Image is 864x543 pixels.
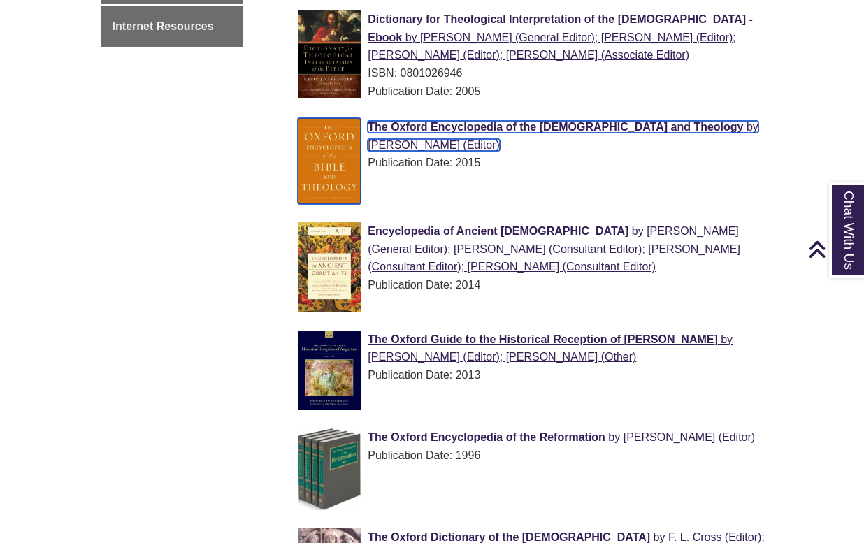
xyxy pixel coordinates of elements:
span: The Oxford Encyclopedia of the [DEMOGRAPHIC_DATA] and Theology [368,121,743,133]
div: ISBN: 0801026946 [298,64,766,82]
span: [PERSON_NAME] (Editor) [624,431,755,443]
span: by [747,121,758,133]
span: The Oxford Dictionary of the [DEMOGRAPHIC_DATA] [368,531,650,543]
span: by [608,431,620,443]
span: [PERSON_NAME] (General Editor); [PERSON_NAME] (Editor); [PERSON_NAME] (Editor); [PERSON_NAME] (As... [368,31,735,61]
a: The Oxford Encyclopedia of the [DEMOGRAPHIC_DATA] and Theology by [PERSON_NAME] (Editor) [368,121,758,151]
a: The Oxford Guide to the Historical Reception of [PERSON_NAME] by [PERSON_NAME] (Editor); [PERSON_... [368,333,733,363]
span: by [405,31,417,43]
span: by [721,333,733,345]
a: Dictionary for Theological Interpretation of the [DEMOGRAPHIC_DATA] - Ebook by [PERSON_NAME] (Gen... [368,13,753,61]
div: Publication Date: 2005 [298,82,766,101]
span: by [632,225,644,237]
div: Publication Date: 1996 [298,447,766,465]
a: Encyclopedia of Ancient [DEMOGRAPHIC_DATA] by [PERSON_NAME] (General Editor); [PERSON_NAME] (Cons... [368,225,740,273]
a: Back to Top [808,240,861,259]
span: Dictionary for Theological Interpretation of the [DEMOGRAPHIC_DATA] - Ebook [368,13,753,43]
span: The Oxford Encyclopedia of the Reformation [368,431,605,443]
span: by [654,531,665,543]
span: The Oxford Guide to the Historical Reception of [PERSON_NAME] [368,333,717,345]
div: Publication Date: 2015 [298,154,766,172]
div: Publication Date: 2014 [298,276,766,294]
div: Publication Date: 2013 [298,366,766,384]
a: The Oxford Encyclopedia of the Reformation by [PERSON_NAME] (Editor) [368,431,755,443]
span: [PERSON_NAME] (General Editor); [PERSON_NAME] (Consultant Editor); [PERSON_NAME] (Consultant Edit... [368,225,740,273]
span: [PERSON_NAME] (Editor); [PERSON_NAME] (Other) [368,351,636,363]
span: [PERSON_NAME] (Editor) [368,139,499,151]
span: Encyclopedia of Ancient [DEMOGRAPHIC_DATA] [368,225,628,237]
a: Internet Resources [101,6,244,48]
